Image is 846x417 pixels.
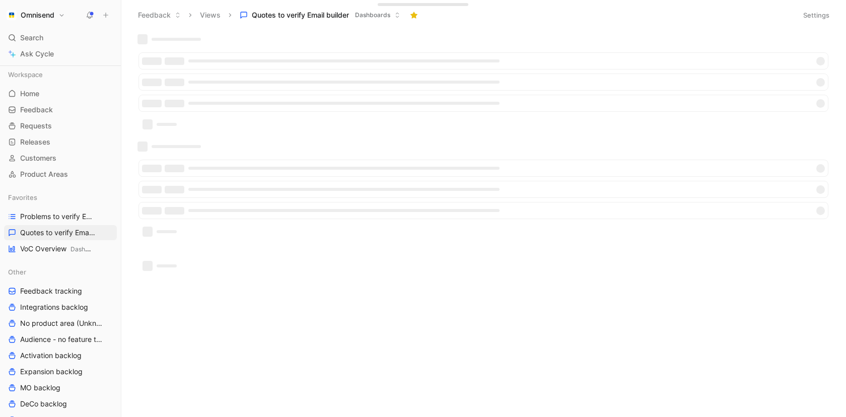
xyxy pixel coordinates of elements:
[355,10,390,20] span: Dashboards
[4,348,117,363] a: Activation backlog
[4,332,117,347] a: Audience - no feature tag
[4,264,117,280] div: Other
[4,396,117,411] a: DeCo backlog
[20,89,39,99] span: Home
[7,10,17,20] img: Omnisend
[20,121,52,131] span: Requests
[799,8,834,22] button: Settings
[195,8,225,23] button: Views
[70,245,104,253] span: Dashboards
[8,192,37,202] span: Favorites
[4,134,117,150] a: Releases
[4,118,117,133] a: Requests
[4,8,67,22] button: OmnisendOmnisend
[4,67,117,82] div: Workspace
[4,364,117,379] a: Expansion backlog
[4,225,117,240] a: Quotes to verify Email builder
[235,8,405,23] button: Quotes to verify Email builderDashboards
[21,11,54,20] h1: Omnisend
[4,380,117,395] a: MO backlog
[4,209,117,224] a: Problems to verify Email Builder
[20,105,53,115] span: Feedback
[20,169,68,179] span: Product Areas
[4,102,117,117] a: Feedback
[133,8,185,23] button: Feedback
[20,48,54,60] span: Ask Cycle
[20,334,103,344] span: Audience - no feature tag
[8,69,43,80] span: Workspace
[20,153,56,163] span: Customers
[20,318,104,328] span: No product area (Unknowns)
[20,399,67,409] span: DeCo backlog
[4,190,117,205] div: Favorites
[20,286,82,296] span: Feedback tracking
[20,302,88,312] span: Integrations backlog
[4,167,117,182] a: Product Areas
[20,383,60,393] span: MO backlog
[20,351,82,361] span: Activation backlog
[4,30,117,45] div: Search
[4,316,117,331] a: No product area (Unknowns)
[4,241,117,256] a: VoC OverviewDashboards
[20,228,96,238] span: Quotes to verify Email builder
[20,244,94,254] span: VoC Overview
[20,137,50,147] span: Releases
[4,284,117,299] a: Feedback tracking
[20,212,97,222] span: Problems to verify Email Builder
[4,151,117,166] a: Customers
[20,32,43,44] span: Search
[20,367,83,377] span: Expansion backlog
[252,10,349,20] span: Quotes to verify Email builder
[4,300,117,315] a: Integrations backlog
[4,46,117,61] a: Ask Cycle
[4,86,117,101] a: Home
[8,267,26,277] span: Other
